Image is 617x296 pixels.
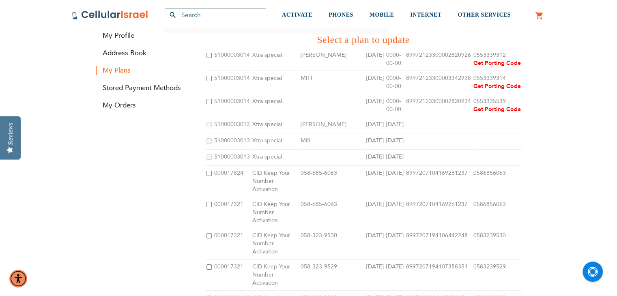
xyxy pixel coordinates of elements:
td: 8997207194106442248 [405,228,472,260]
a: My Profile [96,31,193,40]
td: 51000003013 [213,150,251,166]
td: 0553339314 [472,71,522,94]
td: [DATE] [365,71,385,94]
td: Xtra special [251,117,299,133]
td: 0586856063 [472,166,522,197]
td: [DATE] [365,166,385,197]
td: 51000003013 [213,133,251,150]
td: Xtra special [251,94,299,117]
td: Xtra special [251,71,299,94]
td: 89972123300002820934 [405,94,472,117]
td: [PERSON_NAME] [299,117,365,133]
td: 0586856063 [472,197,522,228]
td: [DATE] [365,228,385,260]
a: My Orders [96,101,193,110]
td: 000017321 [213,260,251,291]
span: INTERNET [410,12,441,18]
td: [DATE] [365,48,385,71]
td: CID Keep Your Number Activation [251,166,299,197]
td: 8997207194107358351 [405,260,472,291]
span: Get Porting Code [473,82,521,90]
a: Address Book [96,48,193,58]
td: 8997207104169261237 [405,166,472,197]
span: Get Porting Code [473,59,521,67]
td: [DATE] [385,150,405,166]
td: [DATE] [385,133,405,150]
td: [DATE] [385,197,405,228]
td: 51000003014 [213,94,251,117]
span: PHONES [329,12,353,18]
td: [DATE] [365,260,385,291]
td: 000017321 [213,197,251,228]
td: [PERSON_NAME] [299,48,365,71]
td: 058-685-6063 [299,197,365,228]
td: 0000-00-00 [385,71,405,94]
td: [DATE] [385,260,405,291]
td: 058-323-9530 [299,228,365,260]
td: CID Keep Your Number Activation [251,228,299,260]
td: 51000003013 [213,117,251,133]
h3: Select a plan to update [205,33,522,47]
td: 058-323-9529 [299,260,365,291]
td: 51000003014 [213,48,251,71]
td: Xtra special [251,150,299,166]
td: Xtra special [251,48,299,71]
td: 000017824 [213,166,251,197]
strong: My Plans [96,66,193,75]
td: 51000003014 [213,71,251,94]
td: [DATE] [365,117,385,133]
a: Stored Payment Methods [96,83,193,92]
td: [DATE] [365,94,385,117]
div: Reviews [7,122,14,145]
img: Cellular Israel Logo [71,10,148,20]
td: 058-685-6063 [299,166,365,197]
span: MOBILE [370,12,394,18]
td: [DATE] [365,197,385,228]
td: [DATE] [385,166,405,197]
td: [DATE] [385,117,405,133]
td: CID Keep Your Number Activation [251,197,299,228]
td: 000017321 [213,228,251,260]
td: [DATE] [385,228,405,260]
td: 0553339312 [472,48,522,71]
td: Xtra special [251,133,299,150]
span: Get Porting Code [473,105,521,114]
input: Search [165,8,266,22]
td: 0553335539 [472,94,522,117]
div: Accessibility Menu [9,270,27,287]
td: [DATE] [365,150,385,166]
td: 89972123300003342938 [405,71,472,94]
span: OTHER SERVICES [458,12,511,18]
td: 0583239530 [472,228,522,260]
td: 0000-00-00 [385,48,405,71]
span: ACTIVATE [282,12,312,18]
td: 0000-00-00 [385,94,405,117]
td: CID Keep Your Number Activation [251,260,299,291]
td: 0583239529 [472,260,522,291]
td: 8997207104169261237 [405,197,472,228]
td: Mifi [299,133,365,150]
td: 89972123300002820926 [405,48,472,71]
td: [DATE] [365,133,385,150]
td: MIFI [299,71,365,94]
